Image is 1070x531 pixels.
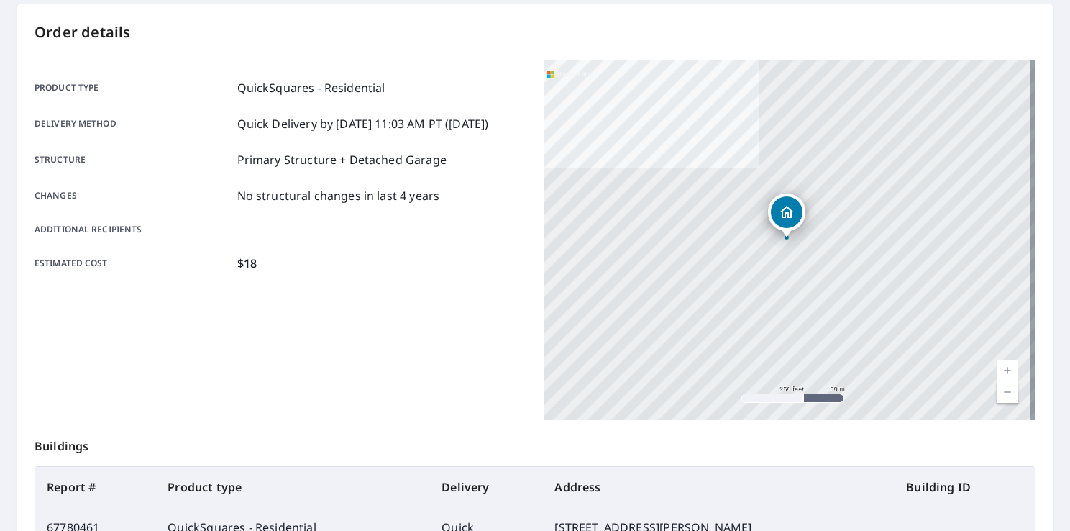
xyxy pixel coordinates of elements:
[543,467,895,507] th: Address
[237,115,489,132] p: Quick Delivery by [DATE] 11:03 AM PT ([DATE])
[895,467,1035,507] th: Building ID
[35,467,156,507] th: Report #
[237,79,385,96] p: QuickSquares - Residential
[35,151,232,168] p: Structure
[35,79,232,96] p: Product type
[35,223,232,236] p: Additional recipients
[35,22,1035,43] p: Order details
[237,151,447,168] p: Primary Structure + Detached Garage
[237,187,440,204] p: No structural changes in last 4 years
[156,467,430,507] th: Product type
[35,255,232,272] p: Estimated cost
[997,360,1018,381] a: Current Level 17, Zoom In
[430,467,543,507] th: Delivery
[237,255,257,272] p: $18
[35,187,232,204] p: Changes
[997,381,1018,403] a: Current Level 17, Zoom Out
[35,115,232,132] p: Delivery method
[35,420,1035,466] p: Buildings
[768,194,805,238] div: Dropped pin, building 1, Residential property, 4231 Ellison Ave Omaha, NE 68111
